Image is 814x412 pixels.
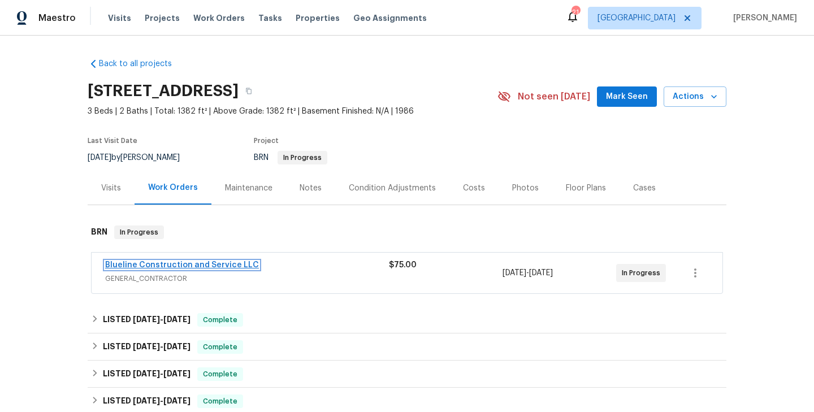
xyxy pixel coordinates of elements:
span: [DATE] [163,397,190,405]
span: Complete [198,396,242,407]
span: BRN [254,154,327,162]
div: Notes [300,183,322,194]
h6: BRN [91,225,107,239]
span: In Progress [115,227,163,238]
div: Cases [633,183,656,194]
div: Condition Adjustments [349,183,436,194]
span: [DATE] [133,342,160,350]
div: 21 [571,7,579,18]
div: BRN In Progress [88,214,726,250]
a: Blueline Construction and Service LLC [105,261,259,269]
div: LISTED [DATE]-[DATE]Complete [88,361,726,388]
button: Copy Address [239,81,259,101]
div: LISTED [DATE]-[DATE]Complete [88,333,726,361]
span: [DATE] [163,342,190,350]
button: Actions [664,86,726,107]
span: Complete [198,341,242,353]
span: Work Orders [193,12,245,24]
span: [PERSON_NAME] [729,12,797,24]
span: In Progress [279,154,326,161]
span: Project [254,137,279,144]
div: Photos [512,183,539,194]
div: Costs [463,183,485,194]
a: Back to all projects [88,58,196,70]
span: [GEOGRAPHIC_DATA] [597,12,676,24]
span: Maestro [38,12,76,24]
span: [DATE] [503,269,526,277]
span: - [133,397,190,405]
span: Properties [296,12,340,24]
span: [DATE] [88,154,111,162]
span: - [503,267,553,279]
span: [DATE] [133,397,160,405]
span: Actions [673,90,717,104]
span: Geo Assignments [353,12,427,24]
span: [DATE] [133,370,160,378]
span: - [133,370,190,378]
span: Complete [198,314,242,326]
span: Complete [198,368,242,380]
span: - [133,342,190,350]
span: Projects [145,12,180,24]
span: Visits [108,12,131,24]
div: by [PERSON_NAME] [88,151,193,164]
span: Mark Seen [606,90,648,104]
h2: [STREET_ADDRESS] [88,85,239,97]
span: [DATE] [133,315,160,323]
button: Mark Seen [597,86,657,107]
span: In Progress [622,267,665,279]
span: [DATE] [529,269,553,277]
div: Floor Plans [566,183,606,194]
h6: LISTED [103,367,190,381]
h6: LISTED [103,313,190,327]
span: $75.00 [389,261,417,269]
div: Visits [101,183,121,194]
span: Tasks [258,14,282,22]
span: - [133,315,190,323]
span: Last Visit Date [88,137,137,144]
div: Work Orders [148,182,198,193]
h6: LISTED [103,340,190,354]
span: [DATE] [163,315,190,323]
span: GENERAL_CONTRACTOR [105,273,389,284]
span: Not seen [DATE] [518,91,590,102]
div: LISTED [DATE]-[DATE]Complete [88,306,726,333]
span: [DATE] [163,370,190,378]
span: 3 Beds | 2 Baths | Total: 1382 ft² | Above Grade: 1382 ft² | Basement Finished: N/A | 1986 [88,106,497,117]
div: Maintenance [225,183,272,194]
h6: LISTED [103,394,190,408]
